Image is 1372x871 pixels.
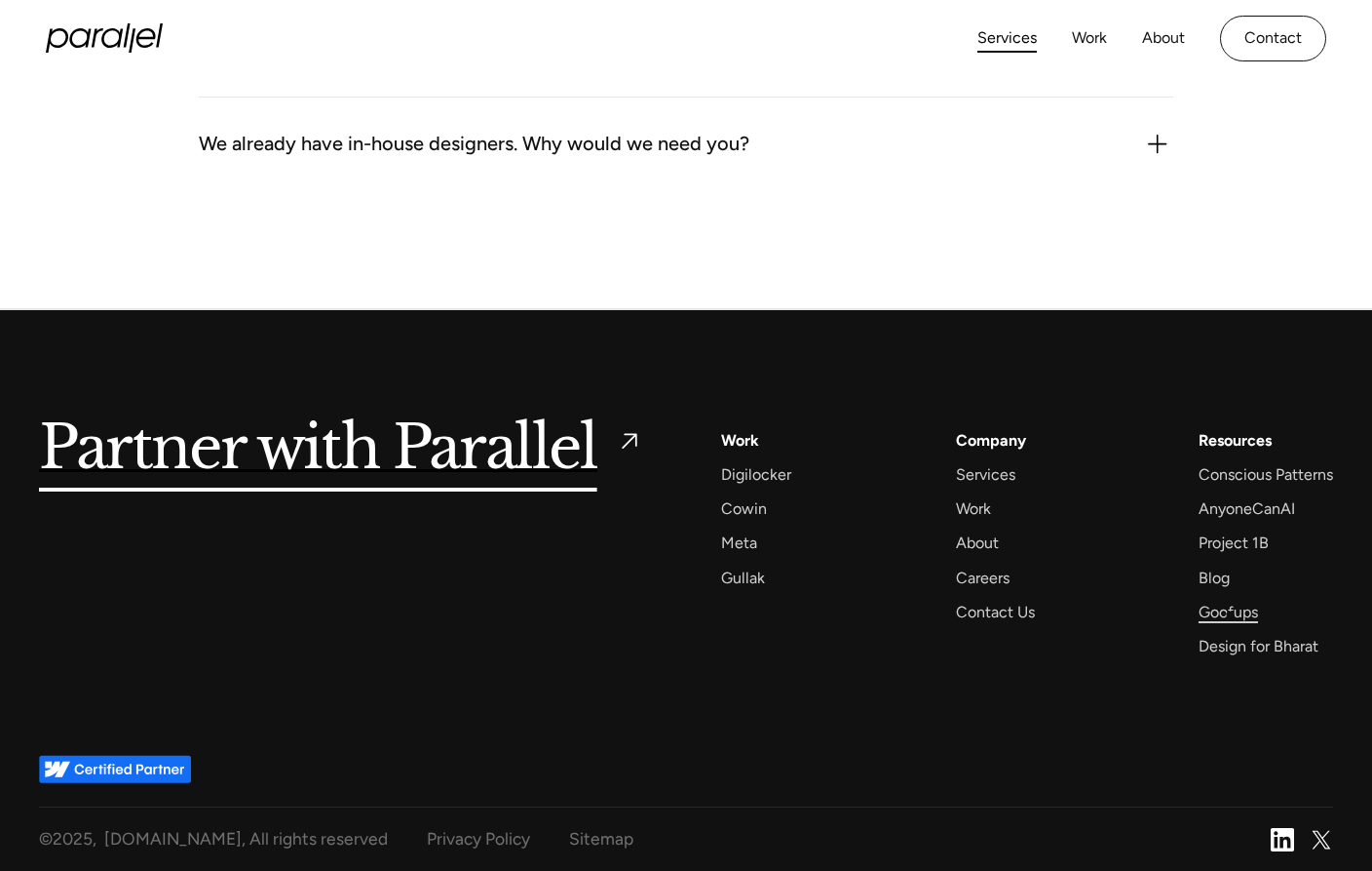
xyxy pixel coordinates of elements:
[956,565,1010,591] a: Careers
[721,530,757,556] a: Meta
[956,599,1035,625] a: Contact Us
[39,427,643,472] a: Partner with Parallel
[1199,427,1272,454] div: Resources
[721,427,759,454] a: Work
[1220,16,1326,61] a: Contact
[1199,461,1333,488] a: Conscious Patterns
[721,565,765,591] a: Gullak
[1199,495,1295,522] a: AnyoneCanAI
[956,461,1015,488] a: Services
[53,828,93,849] span: 2025
[977,24,1037,53] a: Services
[956,495,991,522] a: Work
[1199,530,1269,556] a: Project 1B
[569,823,633,853] a: Sitemap
[956,427,1026,454] a: Company
[1072,24,1107,53] a: Work
[46,23,163,53] a: home
[721,461,791,488] a: Digilocker
[721,495,767,522] a: Cowin
[427,823,530,853] a: Privacy Policy
[39,427,597,472] h5: Partner with Parallel
[199,129,749,160] div: We already have in-house designers. Why would we need you?
[39,823,388,853] div: © , [DOMAIN_NAME], All rights reserved
[1199,565,1230,591] a: Blog
[1142,24,1185,53] a: About
[1199,633,1318,659] a: Design for Bharat
[1199,599,1258,625] a: Goofups
[956,530,999,556] a: About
